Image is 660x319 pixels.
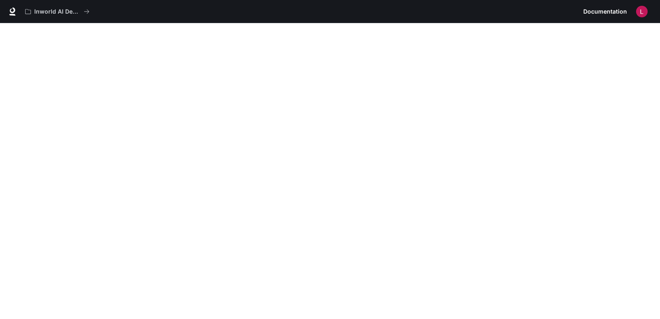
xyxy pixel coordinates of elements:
[634,3,650,20] button: User avatar
[34,8,80,15] p: Inworld AI Demos
[636,6,648,17] img: User avatar
[21,3,93,20] button: All workspaces
[583,7,627,17] span: Documentation
[580,3,630,20] a: Documentation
